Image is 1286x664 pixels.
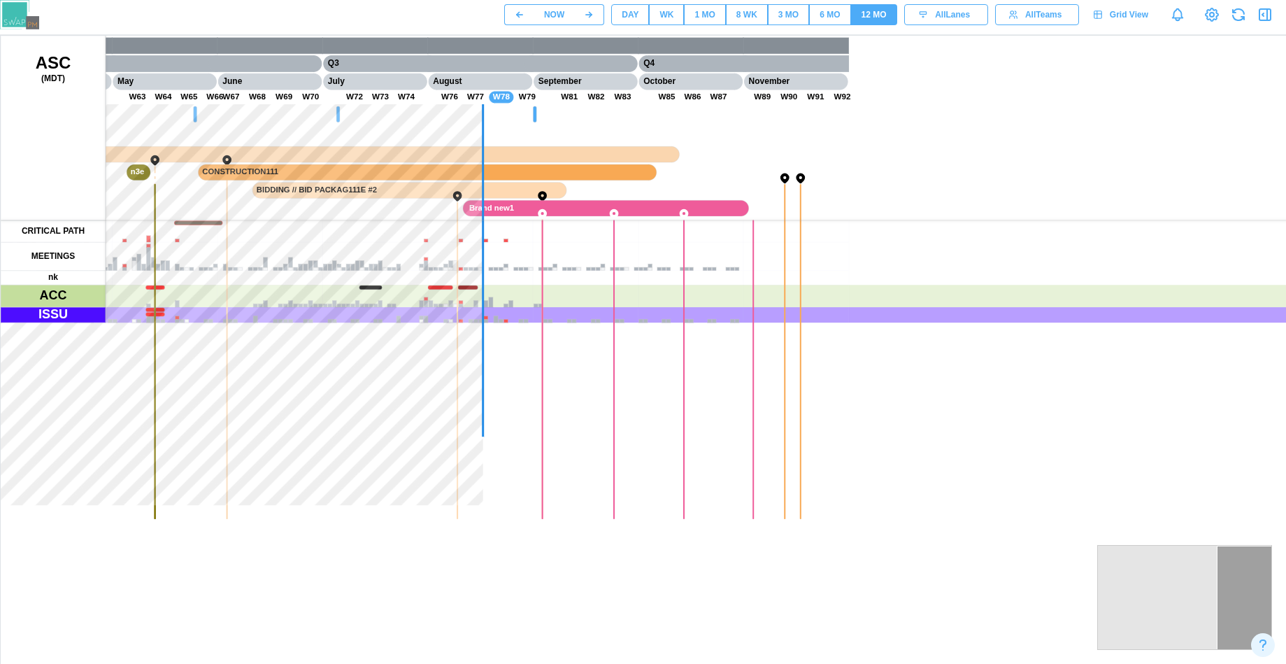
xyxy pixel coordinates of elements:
[995,4,1079,25] button: AllTeams
[544,8,564,22] div: NOW
[1229,5,1248,24] button: Refresh Grid
[1110,5,1148,24] span: Grid View
[649,4,684,25] button: WK
[659,8,673,22] div: WK
[768,4,809,25] button: 3 MO
[1202,5,1222,24] a: View Project
[1166,3,1189,27] a: Notifications
[694,8,715,22] div: 1 MO
[1025,5,1062,24] span: All Teams
[778,8,799,22] div: 3 MO
[726,4,768,25] button: 8 WK
[684,4,725,25] button: 1 MO
[622,8,638,22] div: DAY
[1086,4,1159,25] a: Grid View
[820,8,840,22] div: 6 MO
[935,5,970,24] span: All Lanes
[862,8,887,22] div: 12 MO
[736,8,757,22] div: 8 WK
[809,4,850,25] button: 6 MO
[904,4,988,25] button: AllLanes
[851,4,897,25] button: 12 MO
[534,4,574,25] button: NOW
[1255,5,1275,24] button: Open Drawer
[611,4,649,25] button: DAY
